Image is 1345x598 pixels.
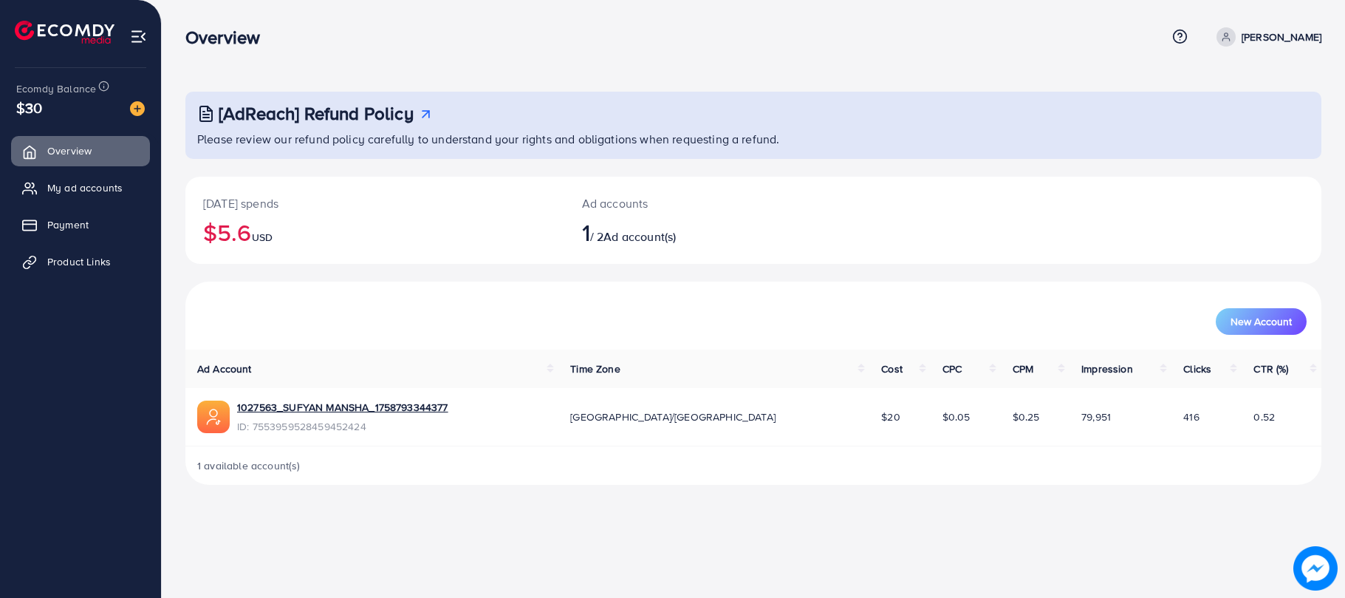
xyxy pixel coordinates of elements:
[582,218,831,246] h2: / 2
[16,97,42,118] span: $30
[570,410,776,424] span: [GEOGRAPHIC_DATA]/[GEOGRAPHIC_DATA]
[11,210,150,239] a: Payment
[47,254,111,269] span: Product Links
[1013,361,1033,376] span: CPM
[1253,410,1275,424] span: 0.52
[130,28,147,45] img: menu
[1183,410,1199,424] span: 416
[1013,410,1040,424] span: $0.25
[130,101,145,116] img: image
[203,194,547,212] p: [DATE] spends
[197,361,252,376] span: Ad Account
[942,361,962,376] span: CPC
[11,136,150,166] a: Overview
[197,401,230,433] img: ic-ads-acc.e4c84228.svg
[1211,27,1321,47] a: [PERSON_NAME]
[1216,308,1307,335] button: New Account
[185,27,272,48] h3: Overview
[11,247,150,276] a: Product Links
[1253,361,1288,376] span: CTR (%)
[570,361,620,376] span: Time Zone
[237,419,448,434] span: ID: 7553959528459452424
[47,217,89,232] span: Payment
[1183,361,1211,376] span: Clicks
[203,218,547,246] h2: $5.6
[15,21,114,44] img: logo
[16,81,96,96] span: Ecomdy Balance
[582,215,590,249] span: 1
[1231,316,1292,327] span: New Account
[1242,28,1321,46] p: [PERSON_NAME]
[1081,361,1133,376] span: Impression
[197,458,301,473] span: 1 available account(s)
[603,228,676,245] span: Ad account(s)
[942,410,971,424] span: $0.05
[197,130,1313,148] p: Please review our refund policy carefully to understand your rights and obligations when requesti...
[1293,546,1338,591] img: image
[881,361,903,376] span: Cost
[11,173,150,203] a: My ad accounts
[47,180,123,195] span: My ad accounts
[47,143,92,158] span: Overview
[1081,410,1111,424] span: 79,951
[219,103,414,124] h3: [AdReach] Refund Policy
[252,230,273,245] span: USD
[237,400,448,415] a: 1027563_SUFYAN MANSHA_1758793344377
[582,194,831,212] p: Ad accounts
[881,410,900,424] span: $20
